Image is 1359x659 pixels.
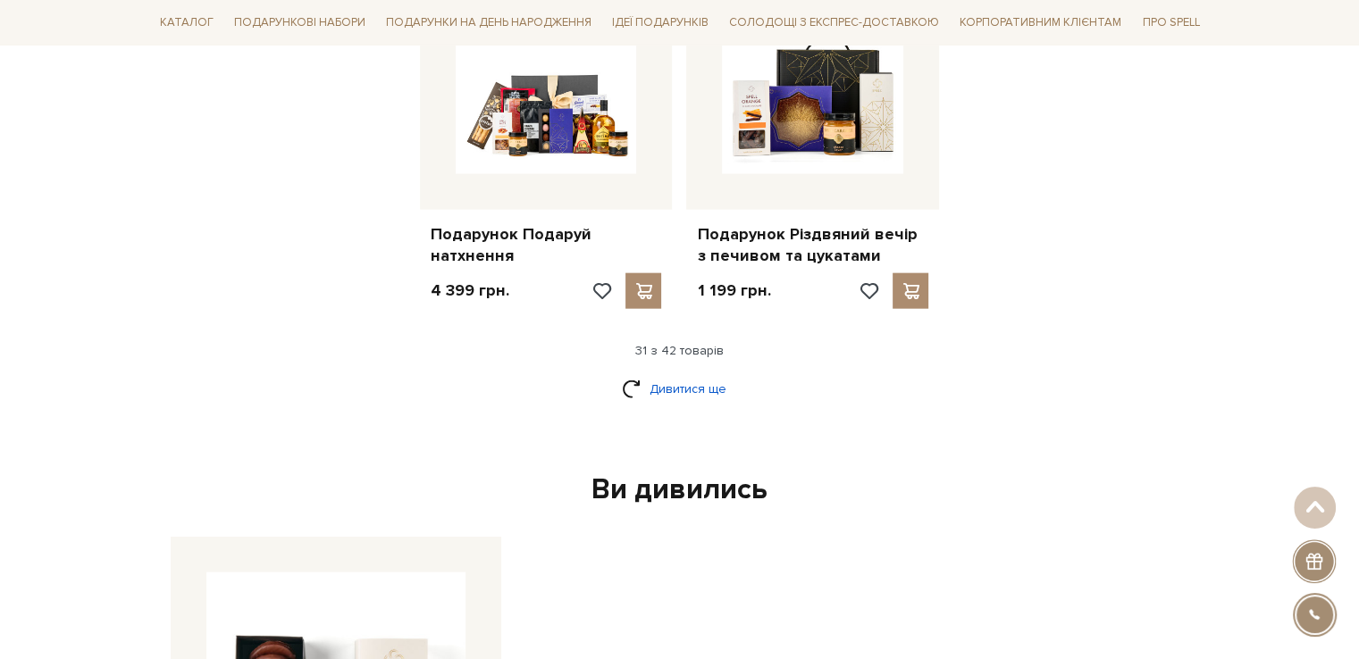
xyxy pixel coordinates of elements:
a: Подарунок Різдвяний вечір з печивом та цукатами [697,224,928,266]
a: Дивитися ще [622,373,738,405]
a: Солодощі з експрес-доставкою [722,7,946,38]
a: Подарункові набори [227,9,373,37]
a: Подарунки на День народження [379,9,599,37]
p: 1 199 грн. [697,280,770,301]
a: Корпоративним клієнтам [952,9,1128,37]
div: 31 з 42 товарів [146,343,1214,359]
a: Ідеї подарунків [605,9,716,37]
a: Подарунок Подаруй натхнення [431,224,662,266]
a: Каталог [153,9,221,37]
div: Ви дивились [164,471,1196,509]
a: Про Spell [1135,9,1206,37]
p: 4 399 грн. [431,280,509,301]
